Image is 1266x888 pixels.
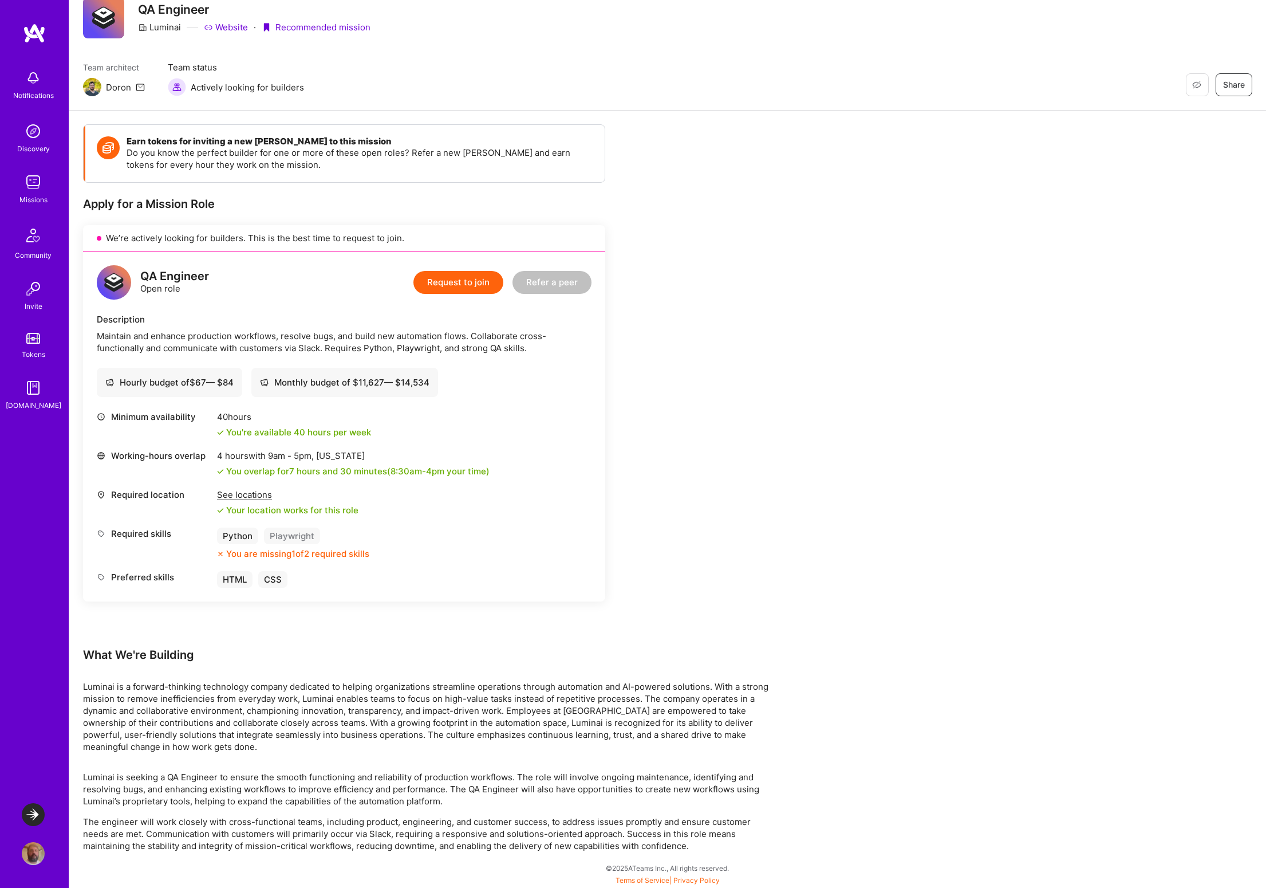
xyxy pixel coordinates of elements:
i: icon Mail [136,82,145,92]
span: Share [1223,79,1245,91]
div: Preferred skills [97,571,211,583]
div: © 2025 ATeams Inc., All rights reserved. [69,854,1266,882]
div: HTML [217,571,253,588]
span: Team status [168,61,304,73]
i: icon EyeClosed [1192,80,1201,89]
div: Required skills [97,528,211,540]
div: Tokens [22,348,45,360]
i: icon Tag [97,529,105,538]
h3: QA Engineer [138,2,370,17]
img: logo [23,23,46,44]
div: You are missing 1 of 2 required skills [226,548,369,560]
div: Doron [106,81,131,93]
img: tokens [26,333,40,344]
img: User Avatar [22,842,45,865]
img: teamwork [22,171,45,194]
img: guide book [22,376,45,399]
div: Maintain and enhance production workflows, resolve bugs, and build new automation flows. Collabor... [97,330,591,354]
img: bell [22,66,45,89]
span: 9am - 5pm , [266,450,316,461]
p: The engineer will work closely with cross-functional teams, including product, engineering, and c... [83,816,770,852]
span: 8:30am - 4pm [391,466,444,477]
div: Invite [25,300,42,312]
span: Actively looking for builders [191,81,304,93]
i: icon Check [217,507,224,514]
div: Community [15,249,52,261]
i: icon PurpleRibbon [262,23,271,32]
a: User Avatar [19,842,48,865]
div: Discovery [17,143,50,155]
i: icon Check [217,468,224,475]
div: Working-hours overlap [97,450,211,462]
div: [DOMAIN_NAME] [6,399,61,411]
div: Python [217,528,258,544]
img: Token icon [97,136,120,159]
img: Actively looking for builders [168,78,186,96]
p: Luminai is a forward-thinking technology company dedicated to helping organizations streamline op... [83,681,770,753]
h4: Earn tokens for inviting a new [PERSON_NAME] to this mission [127,136,593,147]
div: Hourly budget of $ 67 — $ 84 [105,376,234,388]
div: QA Engineer [140,270,209,282]
a: Privacy Policy [673,876,720,885]
div: Apply for a Mission Role [83,197,605,211]
img: Invite [22,277,45,300]
div: You overlap for 7 hours and 30 minutes ( your time) [226,465,490,477]
i: icon CompanyGray [138,23,147,32]
button: Request to join [413,271,503,294]
div: Luminai [138,21,181,33]
i: icon World [97,451,105,460]
i: icon Cash [105,378,114,387]
img: logo [97,265,131,300]
div: What We're Building [83,647,770,662]
div: CSS [258,571,287,588]
img: discovery [22,120,45,143]
a: LaunchDarkly: Backend and Fullstack Support [19,803,48,826]
p: Luminai is seeking a QA Engineer to ensure the smooth functioning and reliability of production w... [83,771,770,807]
div: Notifications [13,89,54,101]
i: icon CloseOrange [217,551,224,557]
button: Share [1216,73,1252,96]
div: You're available 40 hours per week [217,426,371,438]
button: Refer a peer [512,271,591,294]
div: 40 hours [217,411,371,423]
div: Description [97,313,591,325]
img: LaunchDarkly: Backend and Fullstack Support [22,803,45,826]
div: Recommended mission [262,21,370,33]
a: Website [204,21,248,33]
div: See locations [217,489,358,501]
a: Terms of Service [616,876,669,885]
div: Playwright [264,528,320,544]
i: icon Check [217,429,224,436]
i: icon Clock [97,412,105,421]
div: · [254,21,256,33]
p: Do you know the perfect builder for one or more of these open roles? Refer a new [PERSON_NAME] an... [127,147,593,171]
div: Minimum availability [97,411,211,423]
div: Open role [140,270,209,294]
i: icon Cash [260,378,269,387]
span: | [616,876,720,885]
i: icon Location [97,490,105,499]
div: We’re actively looking for builders. This is the best time to request to join. [83,225,605,252]
div: Missions [19,194,48,206]
img: Team Architect [83,78,101,96]
div: 4 hours with [US_STATE] [217,450,490,462]
div: Your location works for this role [217,504,358,516]
img: Community [19,222,47,249]
i: icon Tag [97,573,105,581]
div: Monthly budget of $ 11,627 — $ 14,534 [260,376,429,388]
div: Required location [97,489,211,501]
span: Team architect [83,61,145,73]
